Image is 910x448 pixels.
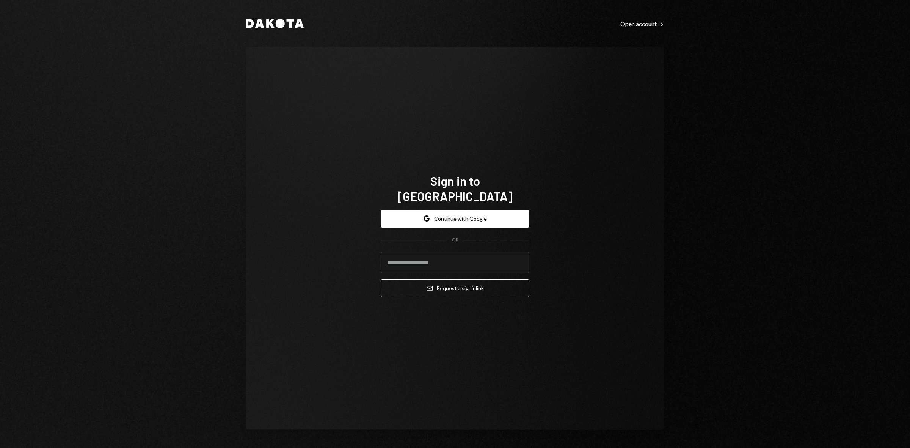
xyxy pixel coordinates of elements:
h1: Sign in to [GEOGRAPHIC_DATA] [381,173,529,204]
a: Open account [620,19,664,28]
div: Open account [620,20,664,28]
button: Continue with Google [381,210,529,228]
button: Request a signinlink [381,279,529,297]
div: OR [452,237,458,243]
